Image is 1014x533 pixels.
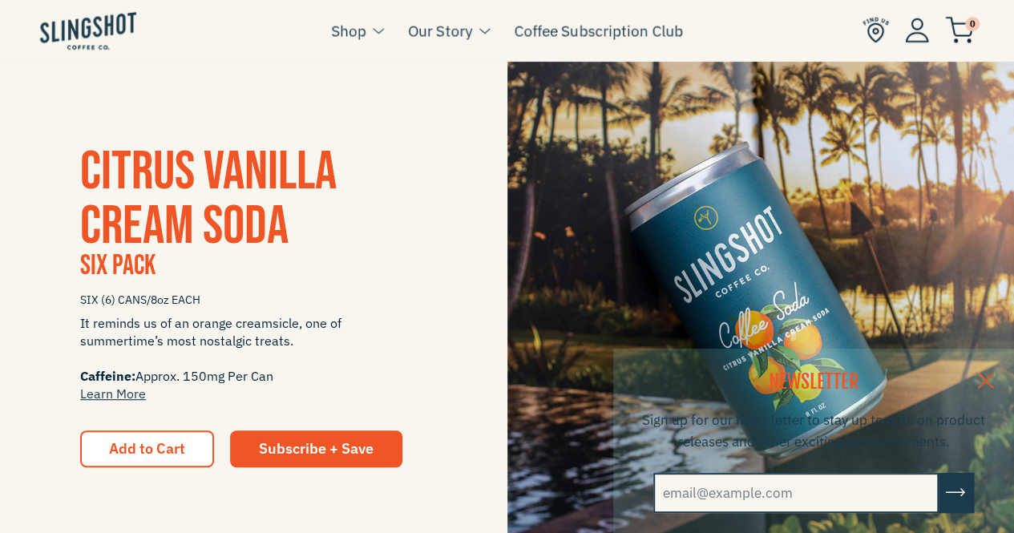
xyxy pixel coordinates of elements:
img: cart [945,17,974,43]
input: email@example.com [653,473,939,513]
span: It reminds us of an orange creamsicle, one of summertime’s most nostalgic treats. Approx. 150mg P... [80,314,427,402]
a: 0 [945,21,974,40]
a: Shop [331,18,366,42]
img: Account [905,18,929,42]
img: Find Us [863,17,889,43]
a: CITRUS VANILLACREAM SODA [80,139,337,259]
span: Six Pack [80,248,156,283]
p: Sign up for our news letter to stay up to date on product releases and other exciting announcements. [633,410,994,453]
a: Our Story [408,18,472,42]
h2: NEWSLETTER [633,369,994,396]
a: Coffee Subscription Club [514,18,683,42]
span: 0 [965,17,980,31]
span: CITRUS VANILLA CREAM SODA [80,139,337,259]
span: SIX (6) CANS/8oz EACH [80,286,427,314]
